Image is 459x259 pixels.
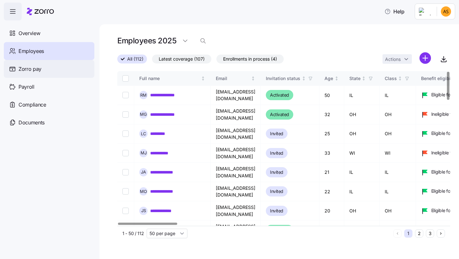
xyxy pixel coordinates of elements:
td: OH [380,105,416,124]
th: Full nameNot sorted [134,71,211,86]
td: [EMAIL_ADDRESS][DOMAIN_NAME] [211,144,261,163]
div: Not sorted [251,76,255,81]
input: Select record 3 [122,130,129,137]
a: Employees [4,42,94,60]
td: [EMAIL_ADDRESS][DOMAIN_NAME] [211,201,261,220]
span: R M [140,93,147,97]
td: 22 [319,182,344,201]
button: Previous page [393,229,402,238]
span: Invited [270,168,283,176]
td: 32 [319,105,344,124]
div: Not sorted [201,76,205,81]
div: Full name [139,75,200,82]
td: 20 [319,201,344,220]
span: M O [140,189,147,194]
input: Select record 5 [122,169,129,175]
div: Not sorted [334,76,339,81]
button: 2 [415,229,423,238]
a: Documents [4,114,94,131]
h1: Employees 2025 [117,36,176,46]
th: EmailNot sorted [211,71,261,86]
th: Invitation statusNot sorted [261,71,319,86]
span: Activated [270,111,289,118]
td: [EMAIL_ADDRESS][DOMAIN_NAME] [211,124,261,144]
span: Documents [18,119,45,127]
span: Overview [18,29,40,37]
input: Select record 6 [122,188,129,195]
span: Invited [270,188,283,195]
div: Not sorted [398,76,402,81]
td: [EMAIL_ADDRESS][DOMAIN_NAME] [211,163,261,182]
button: 1 [404,229,412,238]
span: L C [141,132,146,136]
div: Email [216,75,250,82]
th: StateNot sorted [344,71,380,86]
td: OH [380,201,416,220]
td: [EMAIL_ADDRESS][DOMAIN_NAME] [211,86,261,105]
input: Select record 2 [122,111,129,118]
td: 25 [319,124,344,144]
span: J S [141,209,146,213]
div: Not sorted [302,76,306,81]
td: [EMAIL_ADDRESS][DOMAIN_NAME] [211,105,261,124]
span: Invited [270,207,283,215]
a: Overview [4,24,94,42]
td: OH [344,124,380,144]
span: Zorro pay [18,65,41,73]
input: Select record 4 [122,150,129,156]
input: Select record 7 [122,208,129,214]
a: Zorro pay [4,60,94,78]
input: Select record 1 [122,92,129,98]
td: 21 [319,163,344,182]
span: Compliance [18,101,46,109]
span: Activated [270,91,289,99]
img: 835be5d9d2fb0bff5529581db3e63ca5 [441,6,451,17]
a: Compliance [4,96,94,114]
td: IL [344,86,380,105]
div: Class [385,75,397,82]
th: AgeNot sorted [319,71,344,86]
span: Invited [270,149,283,157]
span: Invited [270,130,283,137]
td: OH [380,124,416,144]
span: 1 - 50 / 112 [122,230,144,237]
span: Enrollments in process (4) [223,55,277,63]
td: 50 [319,86,344,105]
input: Select all records [122,75,129,82]
a: Payroll [4,78,94,96]
button: Actions [382,54,412,64]
span: M G [140,112,147,116]
span: Payroll [18,83,34,91]
span: All (112) [127,55,143,63]
td: OH [344,201,380,220]
div: Age [324,75,333,82]
span: Help [384,8,404,15]
td: OH [344,105,380,124]
svg: add icon [419,52,431,64]
td: WI [380,144,416,163]
span: M J [141,151,147,155]
td: IL [380,182,416,201]
span: Employees [18,47,44,55]
td: PA [344,220,380,240]
button: 3 [426,229,434,238]
span: Actions [385,57,401,62]
td: PA [380,220,416,240]
th: ClassNot sorted [380,71,416,86]
td: 33 [319,144,344,163]
td: IL [380,163,416,182]
button: Next page [437,229,445,238]
td: IL [344,182,380,201]
td: 35 [319,220,344,240]
td: WI [344,144,380,163]
div: Invitation status [266,75,300,82]
span: J A [141,170,146,174]
td: [EMAIL_ADDRESS][DOMAIN_NAME] [211,182,261,201]
div: State [349,75,361,82]
button: Help [379,5,410,18]
img: Employer logo [419,8,432,15]
td: IL [344,163,380,182]
td: IL [380,86,416,105]
div: Not sorted [361,76,366,81]
span: Latest coverage (107) [159,55,205,63]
